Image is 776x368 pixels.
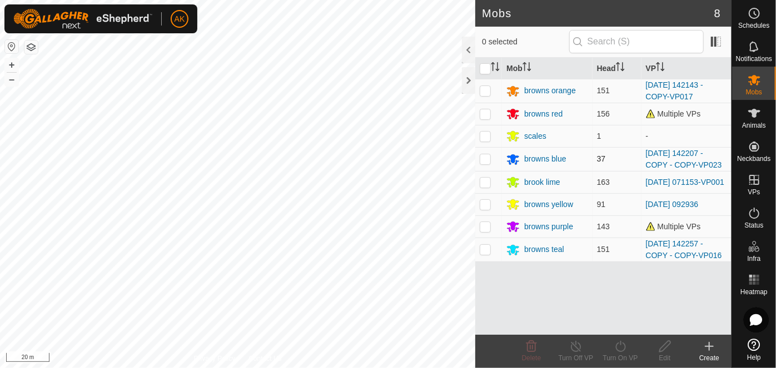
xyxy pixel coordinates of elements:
[597,86,610,95] span: 151
[524,244,564,255] div: browns teal
[175,13,185,25] span: AK
[569,30,704,53] input: Search (S)
[524,177,560,188] div: brook lime
[482,7,714,20] h2: Mobs
[641,125,732,147] td: -
[24,41,38,54] button: Map Layers
[597,222,610,231] span: 143
[738,22,769,29] span: Schedules
[616,64,625,73] p-sorticon: Activate to sort
[736,56,772,62] span: Notifications
[523,64,531,73] p-sorticon: Activate to sort
[593,58,641,79] th: Head
[742,122,766,129] span: Animals
[502,58,592,79] th: Mob
[524,153,566,165] div: browns blue
[524,199,573,210] div: browns yellow
[646,109,701,118] span: Multiple VPs
[524,85,576,97] div: browns orange
[744,222,763,229] span: Status
[646,149,722,169] a: [DATE] 142207 - COPY - COPY-VP023
[597,109,610,118] span: 156
[522,354,541,362] span: Delete
[194,354,236,364] a: Privacy Policy
[641,58,732,79] th: VP
[5,58,18,72] button: +
[13,9,152,29] img: Gallagher Logo
[714,5,720,22] span: 8
[748,189,760,195] span: VPs
[732,334,776,365] a: Help
[646,239,722,260] a: [DATE] 142257 - COPY - COPY-VP016
[656,64,665,73] p-sorticon: Activate to sort
[687,353,732,363] div: Create
[598,353,643,363] div: Turn On VP
[747,354,761,361] span: Help
[482,36,569,48] span: 0 selected
[524,221,573,233] div: browns purple
[597,245,610,254] span: 151
[597,154,606,163] span: 37
[746,89,762,95] span: Mobs
[554,353,598,363] div: Turn Off VP
[643,353,687,363] div: Edit
[646,200,699,209] a: [DATE] 092936
[747,255,760,262] span: Infra
[597,200,606,209] span: 91
[646,222,701,231] span: Multiple VPs
[5,73,18,86] button: –
[491,64,500,73] p-sorticon: Activate to sort
[740,289,768,295] span: Heatmap
[646,80,703,101] a: [DATE] 142143 - COPY-VP017
[597,132,601,140] span: 1
[646,178,724,186] a: [DATE] 071153-VP001
[248,354,281,364] a: Contact Us
[737,155,770,162] span: Neckbands
[5,40,18,53] button: Reset Map
[597,178,610,186] span: 163
[524,108,563,120] div: browns red
[524,130,546,142] div: scales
